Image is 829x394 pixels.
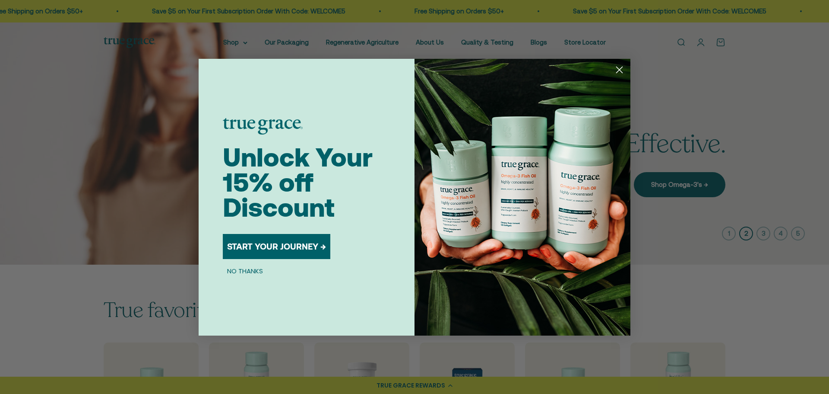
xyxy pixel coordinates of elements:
button: START YOUR JOURNEY → [223,234,330,259]
button: Close dialog [612,62,627,77]
span: Unlock Your 15% off Discount [223,142,373,222]
img: 098727d5-50f8-4f9b-9554-844bb8da1403.jpeg [414,59,630,336]
img: logo placeholder [223,118,303,135]
button: NO THANKS [223,266,267,276]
